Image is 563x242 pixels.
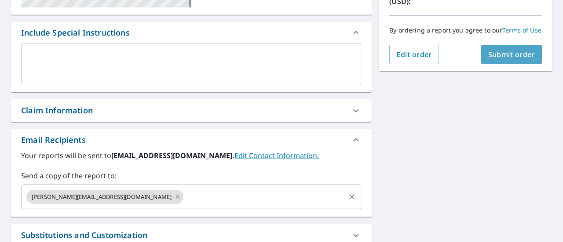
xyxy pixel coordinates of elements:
[346,191,358,203] button: Clear
[21,105,93,116] div: Claim Information
[21,229,147,241] div: Substitutions and Customization
[481,45,542,64] button: Submit order
[234,151,319,160] a: EditContactInfo
[488,50,535,59] span: Submit order
[21,134,86,146] div: Email Recipients
[21,170,361,181] label: Send a copy of the report to:
[11,22,372,43] div: Include Special Instructions
[26,193,177,201] span: [PERSON_NAME][EMAIL_ADDRESS][DOMAIN_NAME]
[11,99,372,122] div: Claim Information
[26,190,183,204] div: [PERSON_NAME][EMAIL_ADDRESS][DOMAIN_NAME]
[21,27,130,39] div: Include Special Instructions
[11,129,372,150] div: Email Recipients
[389,45,439,64] button: Edit order
[111,151,234,160] b: [EMAIL_ADDRESS][DOMAIN_NAME].
[21,150,361,161] label: Your reports will be sent to
[396,50,432,59] span: Edit order
[389,26,542,34] p: By ordering a report you agree to our
[502,26,541,34] a: Terms of Use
